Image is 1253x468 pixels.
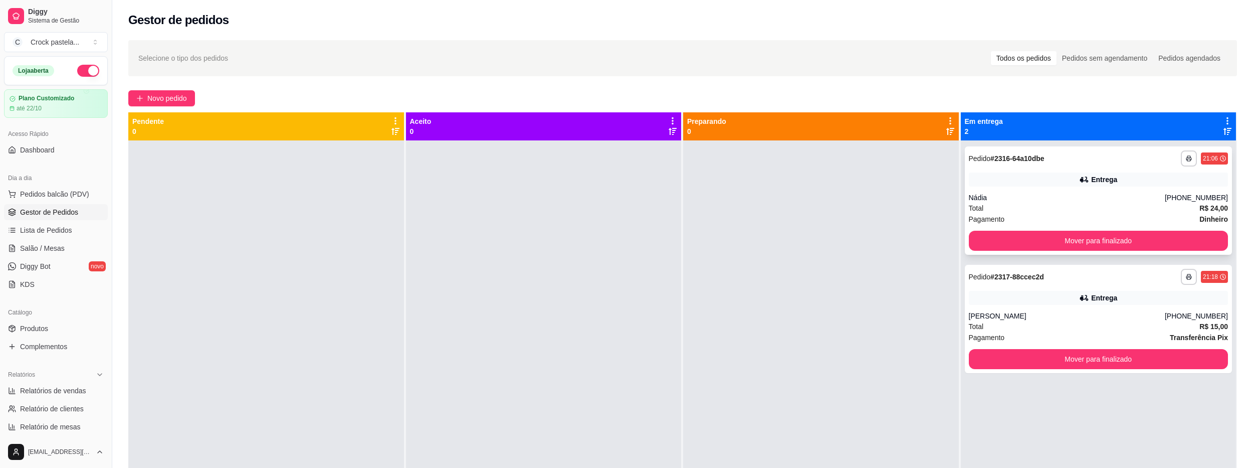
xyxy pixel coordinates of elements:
div: [PERSON_NAME] [969,311,1165,321]
strong: # 2316-64a10dbe [990,154,1044,163]
div: Entrega [1091,175,1117,185]
div: Loja aberta [13,65,54,76]
span: Selecione o tipo dos pedidos [138,53,228,64]
strong: R$ 15,00 [1199,323,1228,331]
a: Relatório de mesas [4,419,108,435]
span: Relatórios de vendas [20,386,86,396]
span: [EMAIL_ADDRESS][DOMAIN_NAME] [28,448,92,456]
div: Entrega [1091,293,1117,303]
a: Relatórios de vendas [4,383,108,399]
div: Nádia [969,193,1165,203]
button: Mover para finalizado [969,231,1228,251]
strong: R$ 24,00 [1199,204,1228,212]
div: Catálogo [4,304,108,321]
span: Gestor de Pedidos [20,207,78,217]
span: Diggy Bot [20,261,51,271]
button: Pedidos balcão (PDV) [4,186,108,202]
article: até 22/10 [17,104,42,112]
span: Pagamento [969,214,1005,225]
span: Pedido [969,273,991,281]
a: Dashboard [4,142,108,158]
div: Todos os pedidos [991,51,1057,65]
a: Plano Customizadoaté 22/10 [4,89,108,118]
p: Preparando [687,116,726,126]
span: Dashboard [20,145,55,155]
p: 0 [410,126,432,136]
span: Lista de Pedidos [20,225,72,235]
a: Gestor de Pedidos [4,204,108,220]
p: Pendente [132,116,164,126]
span: Relatório de clientes [20,404,84,414]
span: Relatório de mesas [20,422,81,432]
span: Pagamento [969,332,1005,343]
p: 2 [965,126,1003,136]
a: Complementos [4,339,108,355]
div: Pedidos agendados [1153,51,1226,65]
span: Complementos [20,342,67,352]
a: Lista de Pedidos [4,222,108,238]
a: Salão / Mesas [4,240,108,256]
button: Alterar Status [77,65,99,77]
p: 0 [687,126,726,136]
span: Sistema de Gestão [28,17,104,25]
button: [EMAIL_ADDRESS][DOMAIN_NAME] [4,440,108,464]
div: 21:06 [1203,154,1218,163]
div: 21:18 [1203,273,1218,281]
span: Total [969,321,984,332]
p: Aceito [410,116,432,126]
p: Em entrega [965,116,1003,126]
span: Pedido [969,154,991,163]
span: Novo pedido [147,93,187,104]
strong: Transferência Pix [1170,334,1228,342]
h2: Gestor de pedidos [128,12,229,28]
span: Produtos [20,324,48,334]
span: Diggy [28,8,104,17]
a: Diggy Botnovo [4,258,108,274]
strong: Dinheiro [1199,215,1228,223]
span: Salão / Mesas [20,243,65,253]
button: Mover para finalizado [969,349,1228,369]
span: Pedidos balcão (PDV) [20,189,89,199]
span: Relatórios [8,371,35,379]
a: DiggySistema de Gestão [4,4,108,28]
span: C [13,37,23,47]
a: KDS [4,276,108,292]
article: Plano Customizado [19,95,74,102]
span: plus [136,95,143,102]
div: Acesso Rápido [4,126,108,142]
div: Crock pastela ... [31,37,79,47]
div: Pedidos sem agendamento [1057,51,1153,65]
p: 0 [132,126,164,136]
a: Produtos [4,321,108,337]
a: Relatório de clientes [4,401,108,417]
span: Total [969,203,984,214]
button: Novo pedido [128,90,195,106]
strong: # 2317-88ccec2d [990,273,1044,281]
div: [PHONE_NUMBER] [1165,193,1228,203]
div: Dia a dia [4,170,108,186]
span: KDS [20,279,35,289]
div: [PHONE_NUMBER] [1165,311,1228,321]
button: Select a team [4,32,108,52]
